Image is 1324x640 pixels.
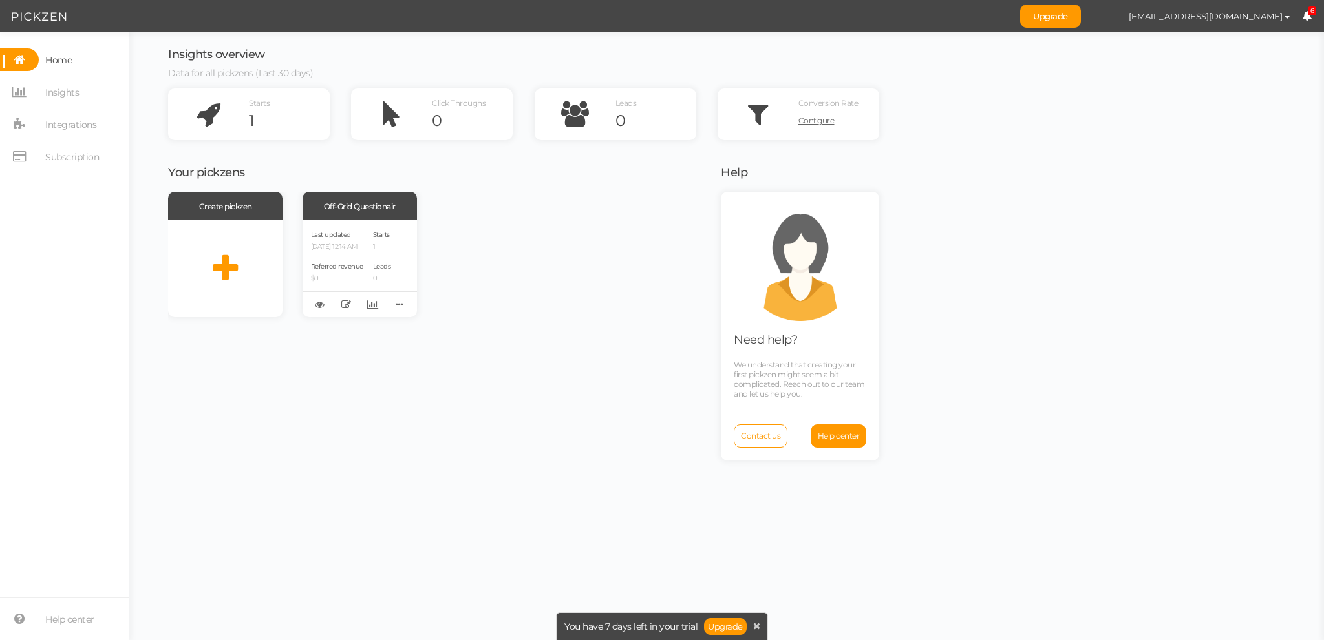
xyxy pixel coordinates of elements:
span: Conversion Rate [798,98,859,108]
p: 1 [373,243,391,251]
span: You have 7 days left in your trial [564,622,698,631]
span: Contact us [741,431,780,440]
span: Insights [45,82,79,103]
span: Starts [373,231,390,239]
img: support.png [742,205,859,321]
span: Starts [249,98,270,108]
span: We understand that creating your first pickzen might seem a bit complicated. Reach out to our tea... [734,360,864,398]
div: 0 [432,111,513,130]
span: Configure [798,116,835,125]
span: Click Throughs [432,98,486,108]
span: Create pickzen [199,201,252,211]
img: cf38076cb50324f4b2da7f0e38d9a0a1 [1094,5,1116,28]
a: Configure [798,111,879,130]
span: Leads [373,262,391,271]
div: 1 [249,111,330,130]
div: 0 [615,111,696,130]
span: Insights overview [168,47,265,61]
span: Your pickzens [168,165,245,180]
span: [EMAIL_ADDRESS][DOMAIN_NAME] [1129,11,1283,21]
span: Subscription [45,147,99,167]
span: Referred revenue [311,262,363,271]
span: 6 [1308,6,1317,16]
span: Last updated [311,231,351,239]
a: Help center [811,424,867,448]
span: Integrations [45,114,96,135]
p: [DATE] 12:14 AM [311,243,363,251]
a: Upgrade [1020,5,1081,28]
p: $0 [311,274,363,283]
p: 0 [373,274,391,283]
a: Upgrade [704,618,747,635]
span: Leads [615,98,637,108]
img: Pickzen logo [12,9,67,25]
span: Help center [45,609,94,630]
span: Help center [818,431,860,440]
div: Last updated [DATE] 12:14 AM Referred revenue $0 Starts 1 Leads 0 [303,220,417,317]
span: Home [45,50,72,70]
span: Help [721,165,747,180]
button: [EMAIL_ADDRESS][DOMAIN_NAME] [1116,5,1302,27]
span: Need help? [734,333,797,347]
span: Data for all pickzens (Last 30 days) [168,67,313,79]
div: Off-Grid Questionair [303,192,417,220]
